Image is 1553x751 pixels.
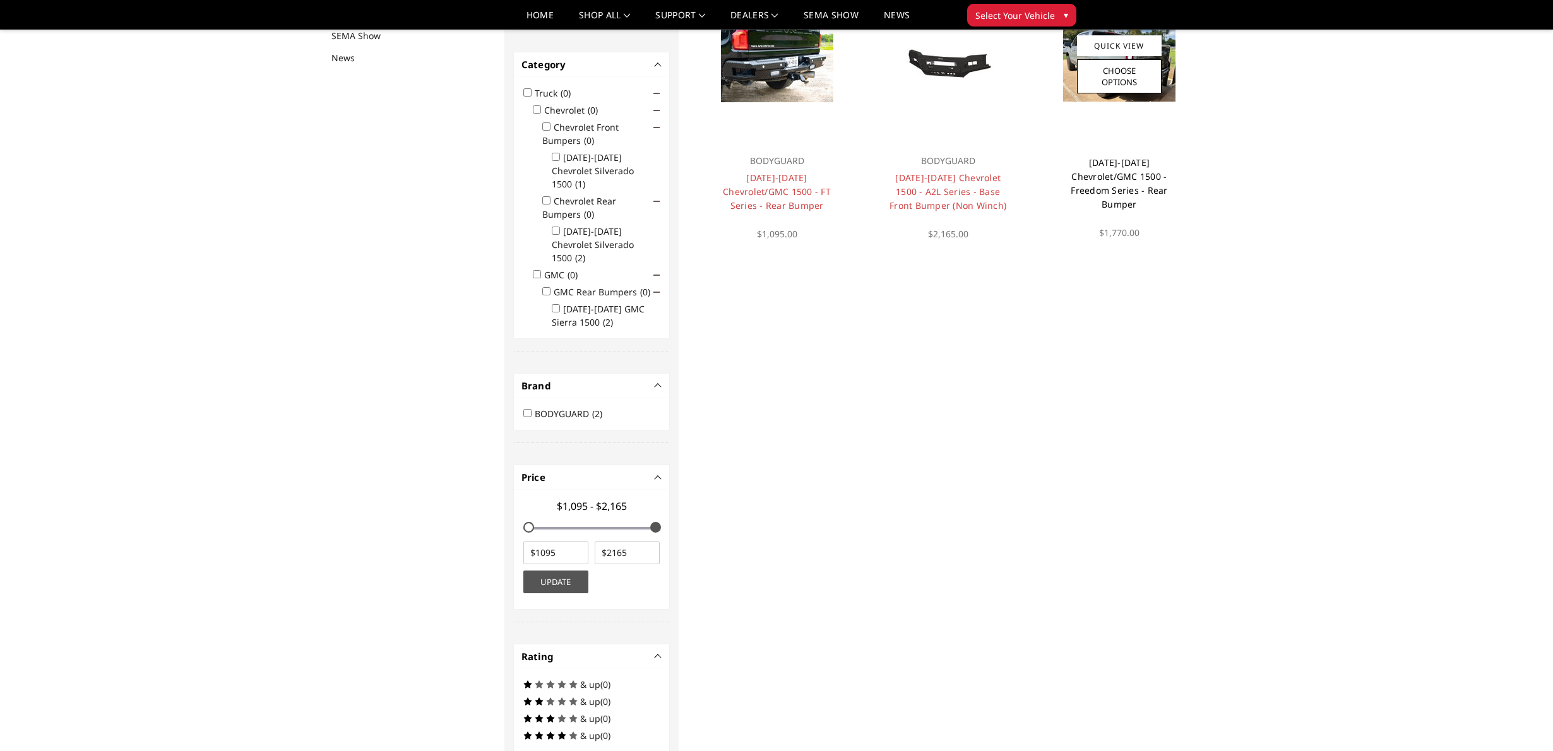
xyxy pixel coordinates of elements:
label: Chevrolet Front Bumpers [542,121,619,146]
a: Choose Options [1077,59,1162,93]
span: Click to show/hide children [653,289,660,295]
iframe: Chat Widget [1490,690,1553,751]
button: - [655,61,662,68]
span: (0) [568,269,578,281]
span: (0) [584,208,594,220]
label: Chevrolet [544,104,605,116]
a: shop all [579,11,630,29]
a: News [884,11,910,29]
span: (0) [561,87,571,99]
input: $1095 [523,541,588,564]
label: Chevrolet Rear Bumpers [542,195,616,220]
p: BODYGUARD [884,153,1011,169]
span: & up [580,713,600,724]
p: BODYGUARD [713,153,840,169]
a: SEMA Show [331,29,396,42]
span: ▾ [1064,8,1068,21]
span: & up [580,678,600,690]
span: Click to show/hide children [653,198,660,204]
span: (0) [588,104,598,116]
label: GMC [544,269,585,281]
span: Click to show/hide children [653,90,660,97]
h4: Brand [521,379,662,393]
span: & up [580,695,600,707]
label: BODYGUARD [535,408,610,420]
span: (0) [584,134,594,146]
span: $2,165.00 [928,228,968,240]
h4: Rating [521,649,662,664]
h4: Price [521,470,662,485]
a: News [331,51,371,64]
button: Update [523,571,588,593]
input: $2165 [595,541,660,564]
span: (1) [575,178,585,190]
a: [DATE]-[DATE] Chevrolet/GMC 1500 - Freedom Series - Rear Bumper [1071,157,1167,210]
label: [DATE]-[DATE] GMC Sierra 1500 [552,303,645,328]
label: [DATE]-[DATE] Chevrolet Silverado 1500 [552,225,634,264]
span: Click to show/hide children [653,124,660,131]
a: Quick View [1077,35,1162,56]
span: (0) [600,730,610,742]
label: [DATE]-[DATE] Chevrolet Silverado 1500 [552,151,634,190]
button: - [655,653,662,659]
a: Support [655,11,705,29]
span: (0) [640,286,650,298]
label: Truck [535,87,578,99]
label: GMC Rear Bumpers [554,286,658,298]
span: (0) [600,678,610,690]
span: Click to show/hide children [653,107,660,114]
h4: Category [521,57,662,72]
span: (2) [603,316,613,328]
span: (0) [600,695,610,707]
span: Click to show/hide children [653,272,660,278]
a: Dealers [730,11,778,29]
button: - [655,382,662,389]
a: [DATE]-[DATE] Chevrolet 1500 - A2L Series - Base Front Bumper (Non Winch) [890,172,1006,211]
span: $1,095.00 [757,228,797,240]
a: SEMA Show [804,11,859,29]
button: - [655,474,662,480]
button: Select Your Vehicle [967,4,1076,27]
span: $1,770.00 [1099,227,1139,239]
span: (2) [592,408,602,420]
span: (0) [600,713,610,724]
span: (2) [575,252,585,264]
a: [DATE]-[DATE] Chevrolet/GMC 1500 - FT Series - Rear Bumper [723,172,831,211]
span: Select Your Vehicle [975,9,1055,22]
a: Home [527,11,554,29]
span: & up [580,730,600,742]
